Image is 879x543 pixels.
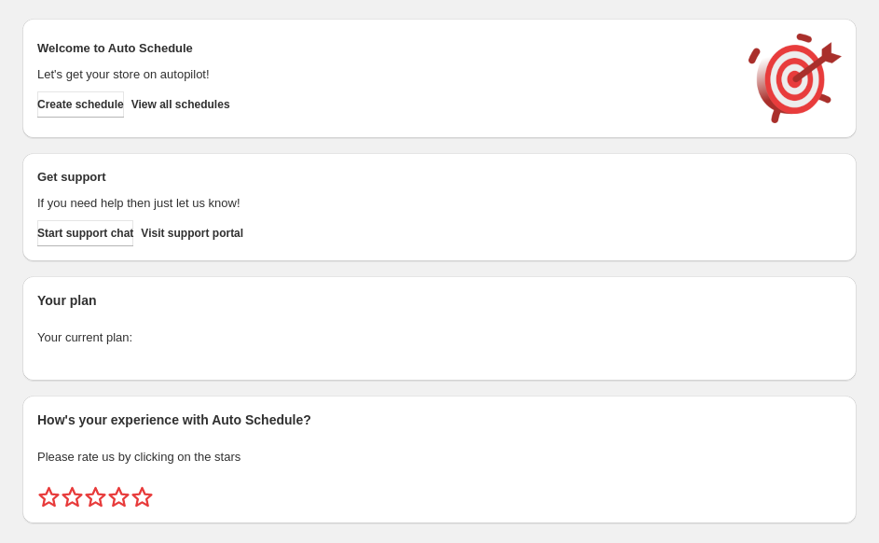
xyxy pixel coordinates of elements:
[131,91,230,118] button: View all schedules
[141,220,243,246] a: Visit support portal
[141,226,243,241] span: Visit support portal
[131,97,230,112] span: View all schedules
[37,39,730,58] h2: Welcome to Auto Schedule
[37,291,842,310] h2: Your plan
[37,168,730,187] h2: Get support
[37,220,133,246] a: Start support chat
[37,328,842,347] p: Your current plan:
[37,91,124,118] button: Create schedule
[37,226,133,241] span: Start support chat
[37,194,730,213] p: If you need help then just let us know!
[37,448,842,466] p: Please rate us by clicking on the stars
[37,97,124,112] span: Create schedule
[37,411,842,429] h2: How's your experience with Auto Schedule?
[37,65,730,84] p: Let's get your store on autopilot!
